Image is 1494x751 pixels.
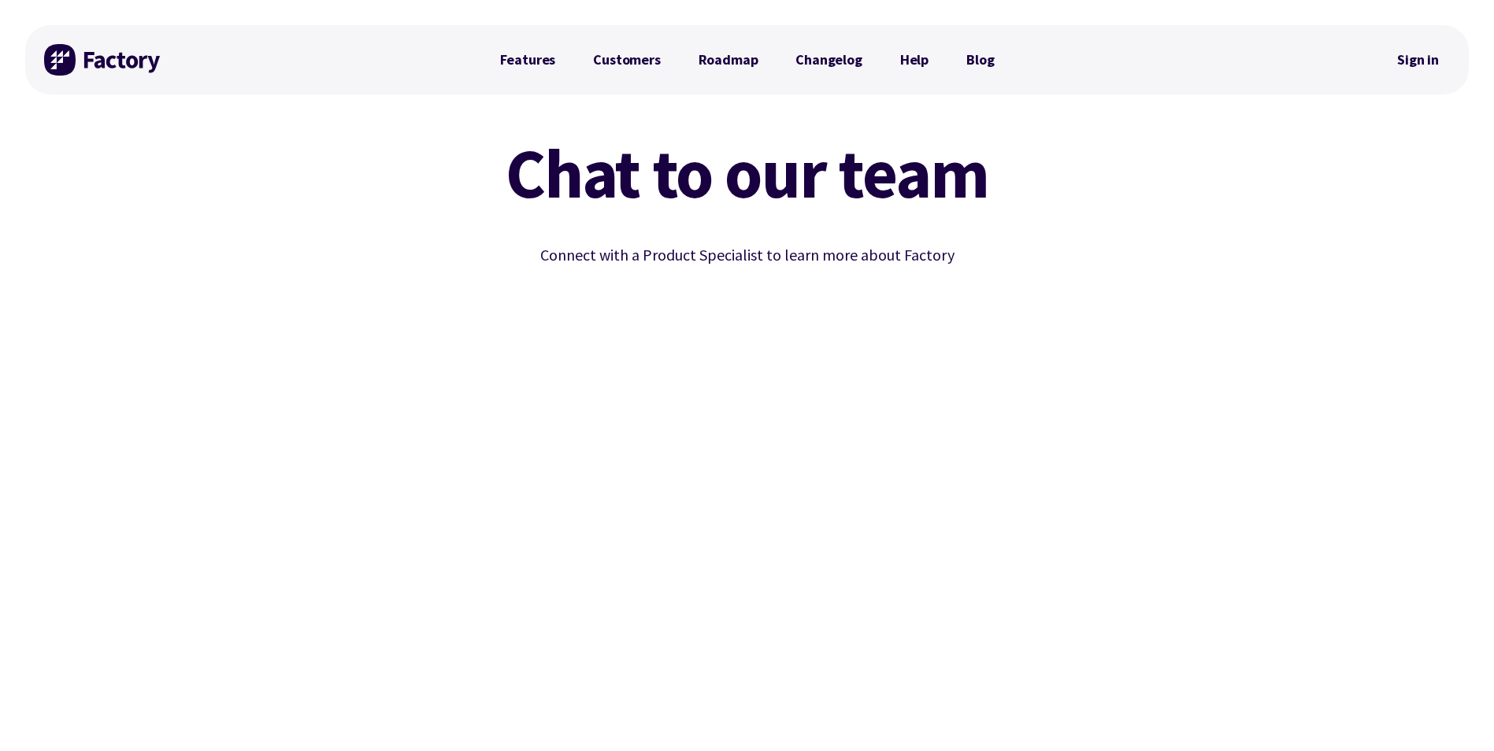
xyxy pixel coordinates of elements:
[389,242,1106,268] p: Connect with a Product Specialist to learn more about Factory
[574,44,679,76] a: Customers
[389,139,1106,208] h1: Chat to our team
[947,44,1013,76] a: Blog
[680,44,777,76] a: Roadmap
[481,44,575,76] a: Features
[777,44,880,76] a: Changelog
[881,44,947,76] a: Help
[44,44,162,76] img: Factory
[1386,42,1450,78] nav: Secondary Navigation
[1386,42,1450,78] a: Sign in
[481,44,1014,76] nav: Primary Navigation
